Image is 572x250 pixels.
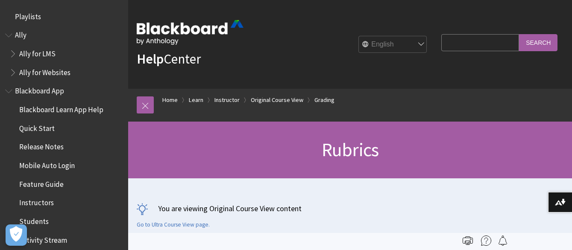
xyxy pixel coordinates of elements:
span: Blackboard Learn App Help [19,102,103,114]
span: Students [19,214,49,226]
a: Grading [314,95,334,105]
span: Mobile Auto Login [19,158,75,170]
span: Activity Stream [19,233,67,244]
span: Instructors [19,196,54,207]
span: Rubrics [322,138,378,161]
a: Go to Ultra Course View page. [137,221,210,229]
span: Ally for Websites [19,65,70,77]
button: Open Preferences [6,224,27,246]
strong: Help [137,50,164,67]
span: Ally for LMS [19,47,56,58]
a: HelpCenter [137,50,201,67]
img: Follow this page [498,235,508,246]
a: Home [162,95,178,105]
p: You are viewing Original Course View content [137,203,563,214]
img: More help [481,235,491,246]
input: Search [519,34,557,51]
span: Ally [15,28,26,40]
span: Blackboard App [15,84,64,96]
img: Blackboard by Anthology [137,20,243,45]
a: Original Course View [251,95,303,105]
span: Playlists [15,9,41,21]
span: Release Notes [19,140,64,151]
a: Instructor [214,95,240,105]
nav: Book outline for Anthology Ally Help [5,28,123,80]
span: Quick Start [19,121,55,133]
nav: Book outline for Playlists [5,9,123,24]
span: Feature Guide [19,177,64,189]
select: Site Language Selector [359,36,427,53]
a: Learn [189,95,203,105]
img: Print [463,235,473,246]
